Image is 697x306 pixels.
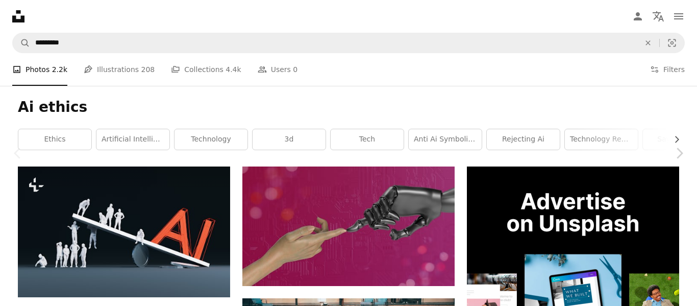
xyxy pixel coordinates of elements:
a: tech [331,129,404,150]
a: technology rebellion [565,129,638,150]
a: rejecting ai [487,129,560,150]
a: technology [175,129,247,150]
span: 208 [141,64,155,75]
a: Collections 4.4k [171,53,241,86]
a: Next [661,104,697,202]
a: Users 0 [258,53,298,86]
h1: Ai ethics [18,98,679,116]
a: anti ai symbolism [409,129,482,150]
img: two hands touching each other in front of a pink background [242,167,455,286]
button: Language [648,6,668,27]
a: artificial intelligence [96,129,169,150]
a: 3d [253,129,326,150]
a: two hands touching each other in front of a pink background [242,221,455,230]
img: People are balancing ai on a seesaw. [18,167,230,297]
button: Menu [668,6,689,27]
button: Visual search [660,33,684,53]
form: Find visuals sitewide [12,33,685,53]
button: Search Unsplash [13,33,30,53]
span: 0 [293,64,297,75]
a: Illustrations 208 [84,53,155,86]
button: Clear [637,33,659,53]
a: Home — Unsplash [12,10,24,22]
button: Filters [650,53,685,86]
a: People are balancing ai on a seesaw. [18,227,230,237]
a: Log in / Sign up [628,6,648,27]
span: 4.4k [226,64,241,75]
a: ethics [18,129,91,150]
